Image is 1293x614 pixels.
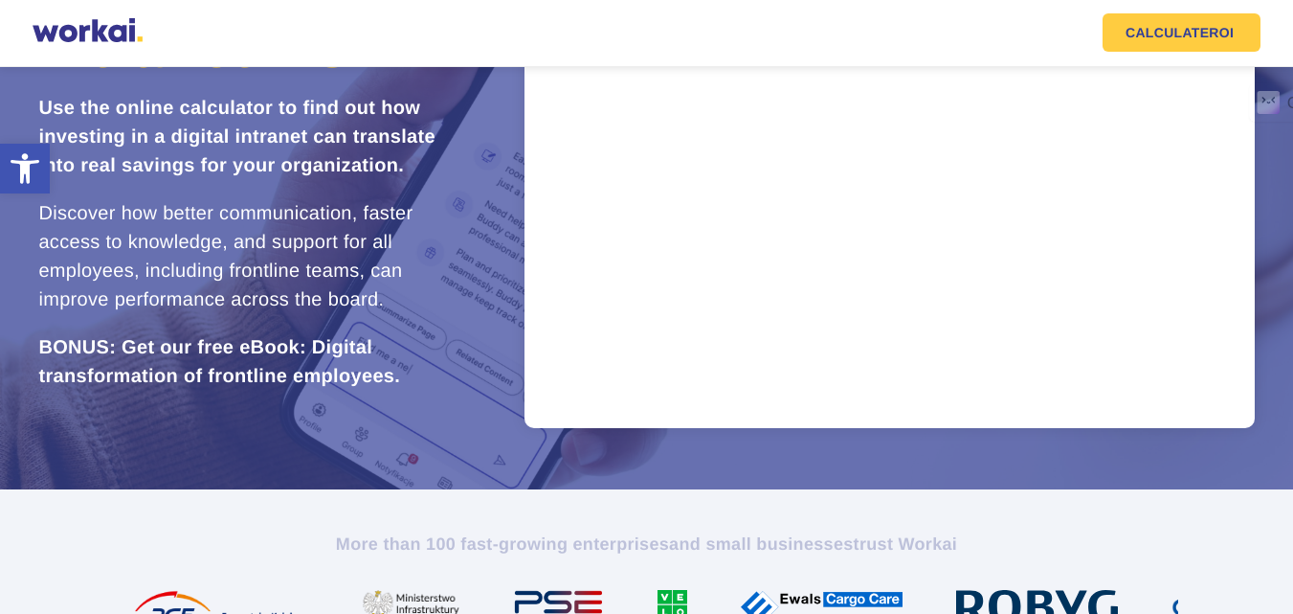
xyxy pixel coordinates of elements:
strong: Use the online calculator to find out how investing in a digital intranet can translate into real... [38,98,435,176]
span: Discover how better communication, faster access to knowledge, and support for all employees, inc... [38,203,412,310]
strong: BONUS: Get our free eBook: Digital transformation of frontline employees. [38,337,400,387]
i: and small businesses [669,534,853,554]
em: ROI [1209,26,1234,39]
a: CALCULATEROI [1103,13,1260,52]
h2: More than 100 fast-growing enterprises trust Workai [116,533,1178,556]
